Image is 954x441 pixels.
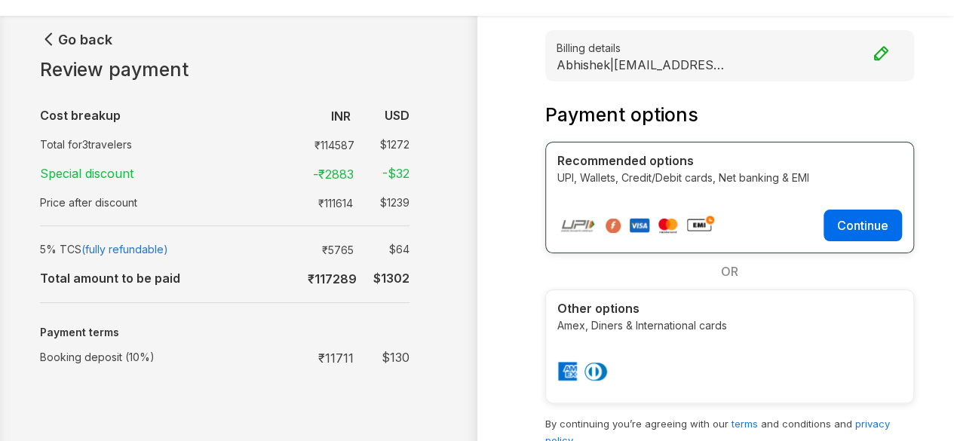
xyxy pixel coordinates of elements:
[385,108,410,123] b: USD
[360,133,410,155] td: $ 1272
[40,59,410,81] h1: Review payment
[545,253,915,289] div: OR
[557,57,730,72] p: Abhishek | [EMAIL_ADDRESS][DOMAIN_NAME]
[373,271,410,286] b: $ 1302
[40,30,112,48] button: Go back
[317,351,353,366] strong: ₹ 11711
[305,191,359,213] td: ₹ 111614
[289,263,296,293] td: :
[557,170,903,185] p: UPI, Wallets, Credit/Debit cards, Net banking & EMI
[557,317,903,333] p: Amex, Diners & International cards
[557,302,903,316] h4: Other options
[545,104,915,127] h3: Payment options
[81,243,168,256] span: (fully refundable)
[289,342,296,372] td: :
[308,271,357,286] b: ₹ 117289
[557,40,903,56] small: Billing details
[40,130,289,158] td: Total for 3 travelers
[359,191,410,213] td: $ 1239
[360,238,410,260] td: $ 64
[40,188,289,216] td: Price after discount
[305,238,360,260] td: ₹ 5765
[382,350,410,365] strong: $ 130
[40,271,180,286] b: Total amount to be paid
[824,210,902,241] button: Continue
[289,235,296,263] td: :
[289,188,296,216] td: :
[289,130,296,158] td: :
[732,418,758,430] a: terms
[289,158,296,188] td: :
[40,326,410,339] h5: Payment terms
[40,166,133,181] strong: Special discount
[557,154,903,168] h4: Recommended options
[40,108,121,123] b: Cost breakup
[40,235,289,263] td: 5% TCS
[313,167,354,182] strong: -₹ 2883
[382,166,410,181] strong: -$ 32
[331,109,351,124] b: INR
[289,100,296,130] td: :
[305,133,360,155] td: ₹ 114587
[40,342,289,372] td: Booking deposit (10%)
